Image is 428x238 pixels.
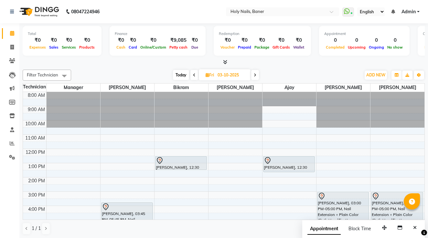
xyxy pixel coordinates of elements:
div: ₹9,085 [168,37,189,44]
div: ₹0 [236,37,253,44]
span: [PERSON_NAME] [370,84,424,92]
div: ₹0 [115,37,127,44]
span: Filter Technician [27,72,58,77]
div: ₹0 [48,37,60,44]
img: logo [16,3,61,21]
span: [PERSON_NAME] [316,84,370,92]
div: [PERSON_NAME], 12:30 PM-01:40 PM, Premium Pedicure [263,156,315,172]
span: Ajay [262,84,316,92]
div: [PERSON_NAME], 03:00 PM-05:00 PM, Nail Extension + Plain Color (Both Hand/Feet) [317,192,369,220]
span: [PERSON_NAME] [209,84,262,92]
span: Sales [48,45,60,50]
span: Due [190,45,200,50]
span: Bikram [155,84,208,92]
span: Prepaid [236,45,253,50]
button: ADD NEW [365,71,387,80]
div: [PERSON_NAME], 12:30 PM-01:30 PM, Gel Polish-Shellac (Both Hands/Feet) [155,156,207,170]
span: Package [253,45,271,50]
span: Appointment [307,223,341,235]
span: Gift Cards [271,45,292,50]
div: 9:00 AM [27,106,46,113]
div: ₹0 [271,37,292,44]
div: [PERSON_NAME], 03:00 PM-05:00 PM, Nail Extension + Plain Color (Both Hand/Feet) [371,192,423,220]
div: 2:00 PM [27,177,46,184]
span: [PERSON_NAME] [101,84,154,92]
span: Cash [115,45,127,50]
div: 0 [367,37,386,44]
div: Total [28,31,96,37]
span: Card [127,45,139,50]
div: ₹0 [292,37,306,44]
div: ₹0 [60,37,78,44]
div: ₹0 [219,37,236,44]
div: ₹0 [139,37,168,44]
span: Voucher [219,45,236,50]
span: 1 / 1 [32,225,41,232]
div: [PERSON_NAME], 03:45 PM-05:45 PM, Nail Extension + Plain Color (Both Hand/Feet) [102,203,153,230]
div: ₹0 [189,37,200,44]
span: Online/Custom [139,45,168,50]
div: Technician [23,84,46,90]
span: Wallet [292,45,306,50]
span: Admin [401,8,416,15]
span: Expenses [28,45,48,50]
div: Appointment [324,31,404,37]
span: Manager [47,84,100,92]
div: 0 [386,37,404,44]
span: Products [78,45,96,50]
span: ADD NEW [366,73,385,77]
div: Redemption [219,31,306,37]
div: 12:00 PM [24,149,46,156]
iframe: chat widget [401,212,422,232]
div: Finance [115,31,200,37]
span: No show [386,45,404,50]
div: ₹0 [127,37,139,44]
div: ₹0 [253,37,271,44]
div: ₹0 [78,37,96,44]
span: Upcoming [346,45,367,50]
div: 4:00 PM [27,206,46,213]
span: Today [173,70,189,80]
div: 11:00 AM [24,135,46,142]
input: 2025-10-03 [216,70,248,80]
div: 10:00 AM [24,120,46,127]
div: 0 [346,37,367,44]
div: 0 [324,37,346,44]
span: Block Time [348,226,371,232]
span: Fri [204,73,216,77]
div: 3:00 PM [27,192,46,198]
div: 1:00 PM [27,163,46,170]
div: 8:00 AM [27,92,46,99]
span: Completed [324,45,346,50]
span: Services [60,45,78,50]
div: ₹0 [28,37,48,44]
b: 08047224946 [71,3,100,21]
span: Petty cash [168,45,189,50]
span: Ongoing [367,45,386,50]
